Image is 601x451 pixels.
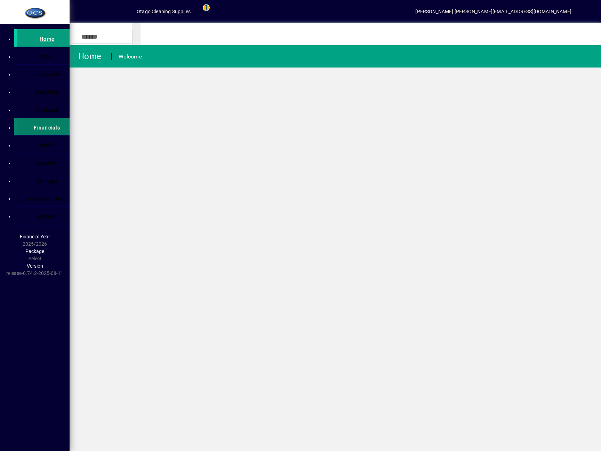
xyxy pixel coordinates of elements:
[75,51,104,62] div: Home
[35,107,59,113] span: Products
[37,214,57,219] span: Support
[17,153,70,171] a: Reports
[17,189,70,206] a: Administration
[14,29,70,47] a: Home
[28,196,66,201] span: Administration
[37,160,57,166] span: Reports
[33,72,61,77] span: Customers
[37,178,58,184] span: Settings
[20,234,50,239] span: Financial Year
[17,207,70,224] a: Support
[415,6,571,17] div: [PERSON_NAME] [PERSON_NAME][EMAIL_ADDRESS][DOMAIN_NAME]
[17,65,70,82] a: Customers
[92,5,114,18] button: Add
[35,89,59,95] span: Suppliers
[34,125,60,130] span: Financials
[42,54,53,60] span: POS
[17,47,70,64] a: POS
[17,82,70,100] a: Suppliers
[40,36,54,42] span: Home
[119,51,142,62] div: Welcome
[17,100,70,118] a: Products
[578,1,592,24] a: Knowledge Base
[114,5,137,18] button: Profile
[27,263,43,269] span: Version
[17,171,70,189] a: Settings
[17,118,70,135] a: Financials
[137,6,191,17] div: Otago Cleaning Supplies
[40,143,53,148] span: Staff
[25,248,44,254] span: Package
[17,136,70,153] a: Staff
